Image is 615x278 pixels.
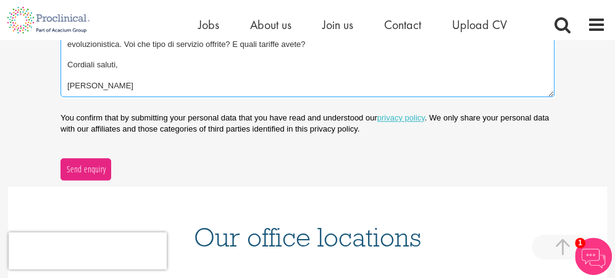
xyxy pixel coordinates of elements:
[9,232,167,269] iframe: reCAPTCHA
[198,17,219,33] a: Jobs
[384,17,421,33] a: Contact
[250,17,291,33] a: About us
[66,162,106,176] span: Send enquiry
[61,158,111,180] button: Send enquiry
[322,17,353,33] a: Join us
[575,238,612,275] img: Chatbot
[575,238,585,248] span: 1
[61,112,554,135] p: You confirm that by submitting your personal data that you have read and understood our . We only...
[377,113,425,122] a: privacy policy
[452,17,507,33] a: Upload CV
[27,224,588,251] h1: Our office locations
